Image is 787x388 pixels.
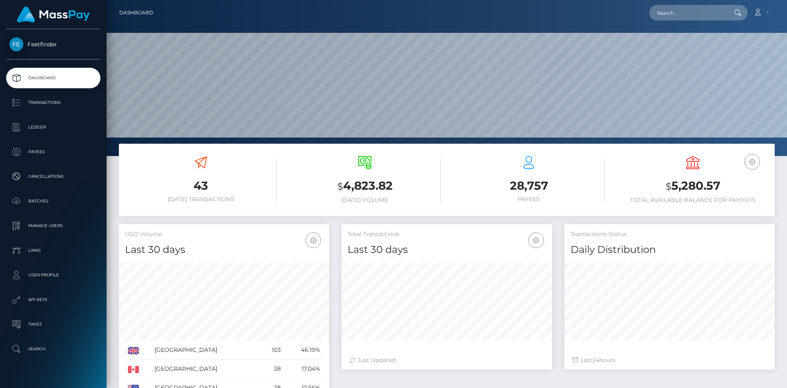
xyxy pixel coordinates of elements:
p: User Profile [9,269,97,281]
div: Last hours [573,356,767,365]
img: MassPay Logo [17,7,90,23]
h4: Last 30 days [125,243,323,257]
p: Taxes [9,318,97,331]
span: 24 [592,356,599,364]
h3: 4,823.82 [289,178,441,195]
h3: 28,757 [453,178,605,194]
img: Feetfinder [9,37,23,51]
div: Just Updated [350,356,544,365]
p: Manage Users [9,220,97,232]
a: Transactions [6,92,100,113]
small: $ [337,181,343,192]
input: Search... [649,5,726,21]
img: GB.png [128,347,139,354]
p: Ledger [9,121,97,133]
a: Payees [6,142,100,162]
a: Taxes [6,314,100,335]
h4: Daily Distribution [571,243,769,257]
p: Dashboard [9,72,97,84]
h3: 5,280.57 [617,178,769,195]
p: Transactions [9,96,97,109]
span: Feetfinder [6,41,100,48]
a: API Keys [6,289,100,310]
a: Cancellations [6,166,100,187]
h6: [DATE] Volume [289,197,441,204]
a: Dashboard [6,68,100,88]
a: Batches [6,191,100,211]
h6: Payees [453,196,605,203]
a: User Profile [6,265,100,285]
h5: Total Transactions [348,230,546,239]
td: 46.19% [284,341,323,360]
p: Cancellations [9,170,97,183]
p: Batches [9,195,97,207]
td: 103 [260,341,284,360]
h5: USD Volume [125,230,323,239]
img: CA.png [128,366,139,373]
h4: Last 30 days [348,243,546,257]
a: Dashboard [119,4,153,21]
p: Payees [9,146,97,158]
small: $ [666,181,671,192]
td: [GEOGRAPHIC_DATA] [152,341,260,360]
p: API Keys [9,294,97,306]
h3: 43 [125,178,277,194]
a: Search [6,339,100,359]
td: 17.04% [284,360,323,379]
p: Search [9,343,97,355]
h5: Transactions Status [571,230,769,239]
td: [GEOGRAPHIC_DATA] [152,360,260,379]
td: 38 [260,360,284,379]
h6: Total Available Balance for Payouts [617,197,769,204]
h6: [DATE] Transactions [125,196,277,203]
p: Links [9,244,97,257]
a: Manage Users [6,216,100,236]
a: Links [6,240,100,261]
a: Ledger [6,117,100,138]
